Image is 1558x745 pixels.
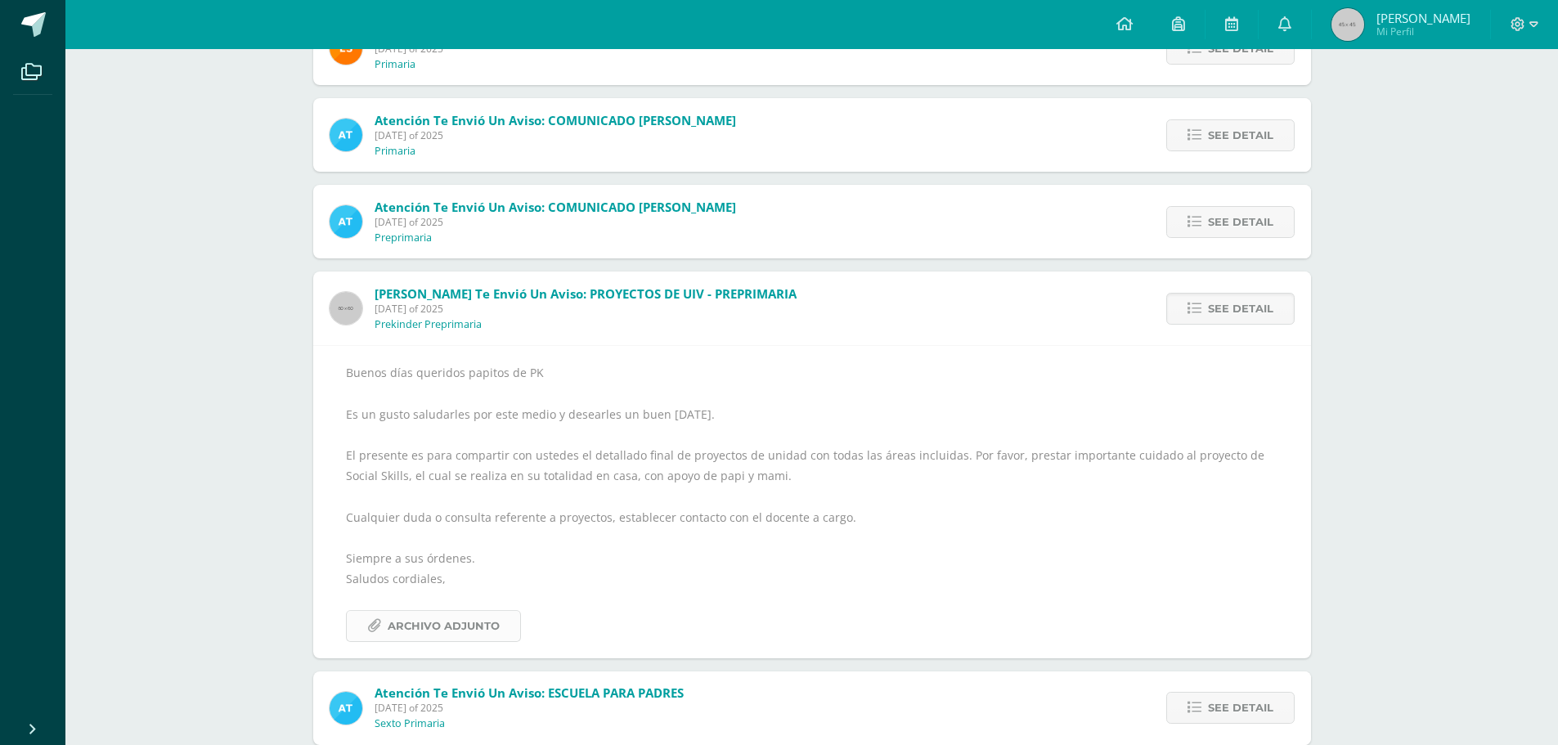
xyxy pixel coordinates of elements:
p: Prekinder Preprimaria [375,318,482,331]
span: [DATE] of 2025 [375,302,797,316]
span: [DATE] of 2025 [375,215,736,229]
span: See detail [1208,207,1273,237]
span: See detail [1208,294,1273,324]
a: Archivo Adjunto [346,610,521,642]
span: [DATE] of 2025 [375,701,684,715]
span: Atención te envió un aviso: COMUNICADO [PERSON_NAME] [375,112,736,128]
p: Primaria [375,58,415,71]
p: Sexto Primaria [375,717,445,730]
img: 9fc725f787f6a993fc92a288b7a8b70c.png [330,692,362,725]
img: 9fc725f787f6a993fc92a288b7a8b70c.png [330,119,362,151]
span: [DATE] of 2025 [375,128,736,142]
span: [PERSON_NAME] te envió un aviso: PROYECTOS DE UIV - PREPRIMARIA [375,285,797,302]
span: Archivo Adjunto [388,611,500,641]
span: [PERSON_NAME] [1376,10,1470,26]
img: 60x60 [330,292,362,325]
p: Primaria [375,145,415,158]
img: 9fc725f787f6a993fc92a288b7a8b70c.png [330,205,362,238]
span: See detail [1208,120,1273,150]
p: Preprimaria [375,231,432,245]
span: See detail [1208,693,1273,723]
span: Atención te envió un aviso: ESCUELA PARA PADRES [375,684,684,701]
img: 45x45 [1331,8,1364,41]
div: Buenos días queridos papitos de PK Es un gusto saludarles por este medio y desearles un buen [DAT... [346,362,1278,641]
span: Mi Perfil [1376,25,1470,38]
span: Atención te envió un aviso: COMUNICADO [PERSON_NAME] [375,199,736,215]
